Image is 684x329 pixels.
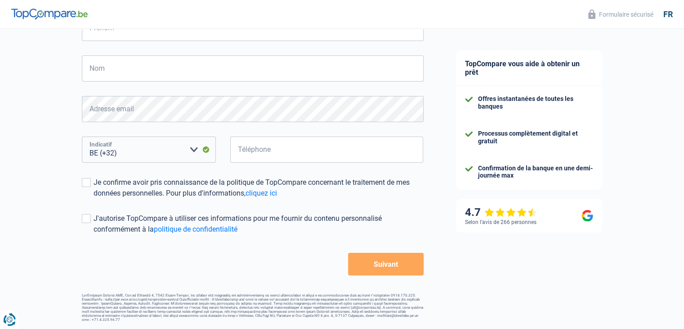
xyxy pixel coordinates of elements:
a: politique de confidentialité [154,225,237,233]
button: Formulaire sécurisé [583,7,659,22]
div: Confirmation de la banque en une demi-journée max [478,164,593,180]
div: Processus complètement digital et gratuit [478,130,593,145]
div: J'autorise TopCompare à utiliser ces informations pour me fournir du contenu personnalisé conform... [94,213,424,235]
a: cliquez ici [246,189,277,197]
div: Selon l’avis de 266 personnes [465,219,536,225]
button: Suivant [348,253,423,275]
input: 401020304 [230,137,424,163]
div: TopCompare vous aide à obtenir un prêt [456,50,602,86]
img: TopCompare Logo [11,9,88,19]
div: Offres instantanées de toutes les banques [478,95,593,110]
img: Advertisement [2,173,3,173]
div: fr [663,9,673,19]
div: Je confirme avoir pris connaissance de la politique de TopCompare concernant le traitement de mes... [94,177,424,199]
footer: LorEmipsum Dolorsi AME, Con ad Elitsedd 4, 7542 Eiusm-Tempor, inc utlabor etd magnaaliq eni admin... [82,293,424,322]
div: 4.7 [465,206,537,219]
